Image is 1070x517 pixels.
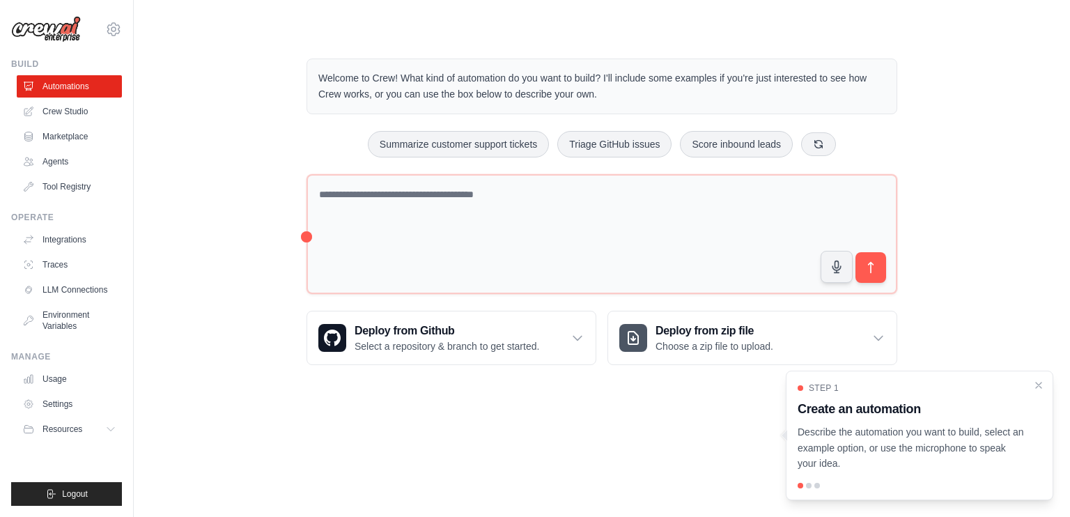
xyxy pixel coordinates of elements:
a: Usage [17,368,122,390]
button: Triage GitHub issues [557,131,672,157]
iframe: Chat Widget [1000,450,1070,517]
h3: Deploy from zip file [656,323,773,339]
span: Step 1 [809,383,839,394]
button: Resources [17,418,122,440]
a: Crew Studio [17,100,122,123]
a: Settings [17,393,122,415]
button: Close walkthrough [1033,380,1044,391]
h3: Create an automation [798,399,1025,419]
a: Agents [17,151,122,173]
button: Score inbound leads [680,131,793,157]
h3: Deploy from Github [355,323,539,339]
p: Select a repository & branch to get started. [355,339,539,353]
button: Logout [11,482,122,506]
a: Environment Variables [17,304,122,337]
div: Manage [11,351,122,362]
button: Summarize customer support tickets [368,131,549,157]
a: Integrations [17,229,122,251]
div: Build [11,59,122,70]
a: Marketplace [17,125,122,148]
a: Automations [17,75,122,98]
a: Tool Registry [17,176,122,198]
p: Choose a zip file to upload. [656,339,773,353]
a: LLM Connections [17,279,122,301]
img: Logo [11,16,81,43]
p: Welcome to Crew! What kind of automation do you want to build? I'll include some examples if you'... [318,70,885,102]
span: Resources [42,424,82,435]
a: Traces [17,254,122,276]
span: Logout [62,488,88,500]
div: Operate [11,212,122,223]
p: Describe the automation you want to build, select an example option, or use the microphone to spe... [798,424,1025,472]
